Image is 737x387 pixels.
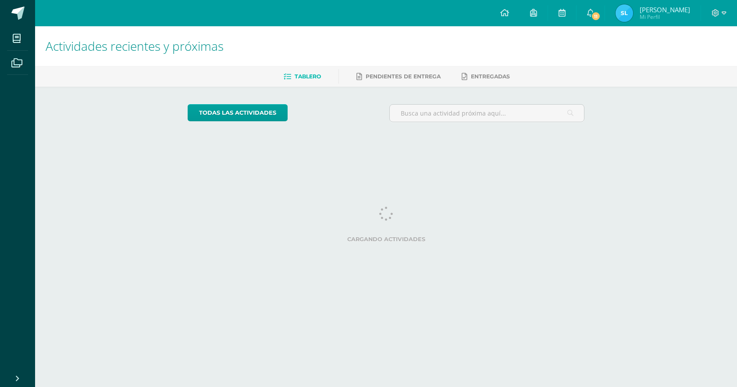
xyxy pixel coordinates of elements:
span: Entregadas [471,73,510,80]
span: Tablero [295,73,321,80]
span: Pendientes de entrega [366,73,441,80]
span: Actividades recientes y próximas [46,38,224,54]
img: 7f611f92339eb670cf00bfa7b855db85.png [616,4,633,22]
span: 11 [591,11,600,21]
span: Mi Perfil [640,13,690,21]
input: Busca una actividad próxima aquí... [390,105,584,122]
a: Tablero [284,70,321,84]
a: Entregadas [462,70,510,84]
a: Pendientes de entrega [356,70,441,84]
a: todas las Actividades [188,104,288,121]
label: Cargando actividades [188,236,584,243]
span: [PERSON_NAME] [640,5,690,14]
